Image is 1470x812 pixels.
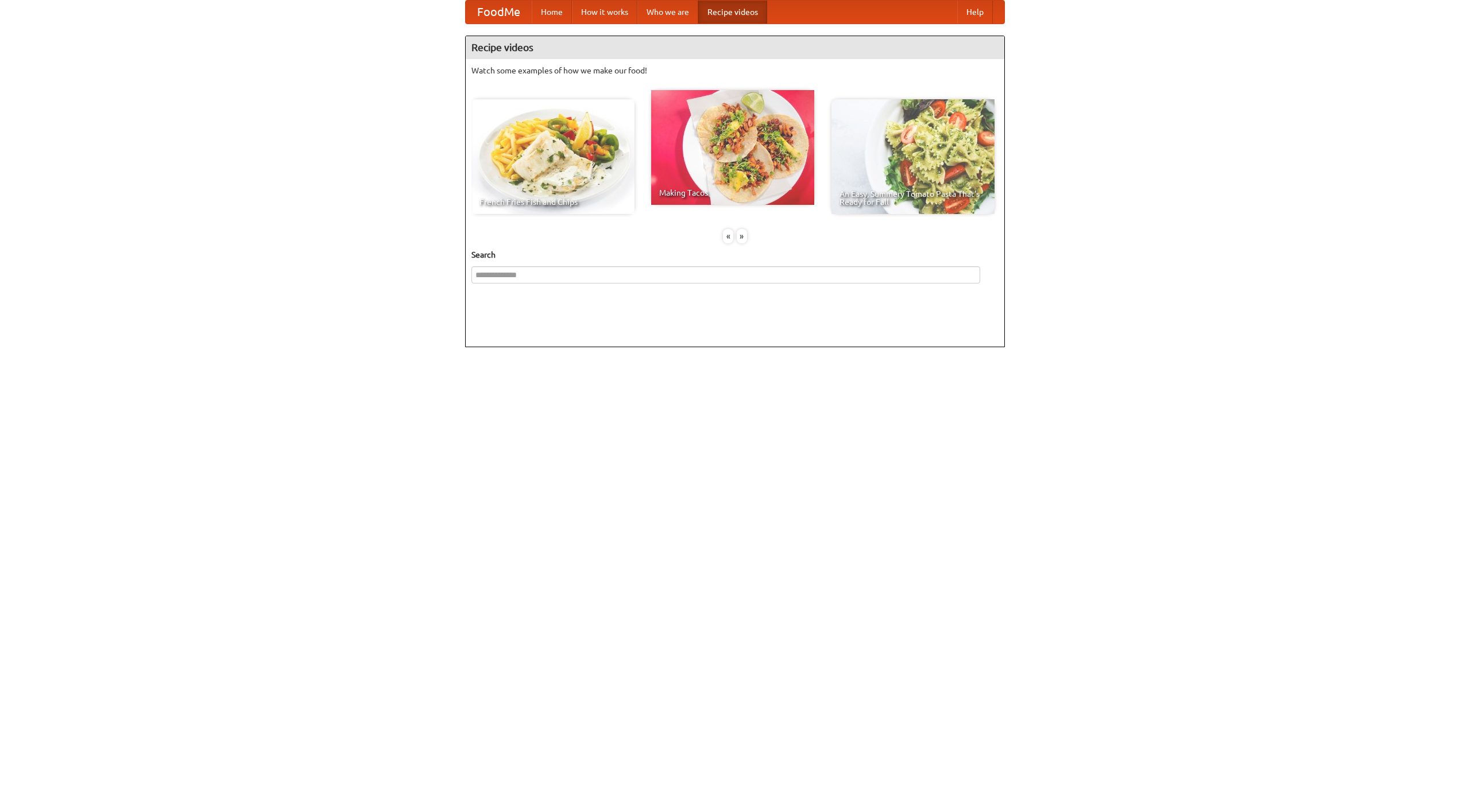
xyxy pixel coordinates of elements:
[957,1,993,24] a: Help
[659,189,806,197] span: Making Tacos
[479,198,626,206] span: French Fries Fish and Chips
[651,90,814,205] a: Making Tacos
[532,1,572,24] a: Home
[840,190,987,206] span: An Easy, Summery Tomato Pasta That's Ready for Fall
[466,1,532,24] a: FoodMe
[471,99,635,214] a: French Fries Fish and Chips
[471,249,999,261] h5: Search
[466,36,1004,59] h4: Recipe videos
[737,229,747,243] div: »
[698,1,767,24] a: Recipe videos
[723,229,733,243] div: «
[637,1,698,24] a: Who we are
[572,1,637,24] a: How it works
[831,99,995,214] a: An Easy, Summery Tomato Pasta That's Ready for Fall
[471,65,999,76] p: Watch some examples of how we make our food!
